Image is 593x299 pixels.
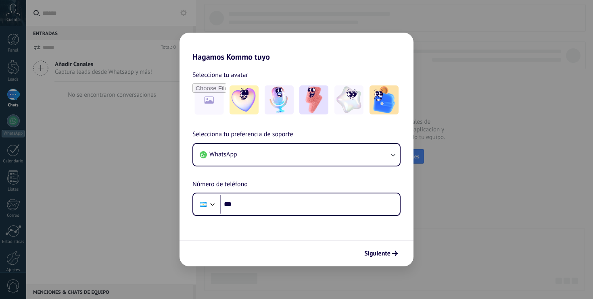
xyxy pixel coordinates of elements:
[192,70,248,80] span: Selecciona tu avatar
[209,150,237,158] span: WhatsApp
[265,85,294,114] img: -2.jpeg
[370,85,399,114] img: -5.jpeg
[364,251,390,256] span: Siguiente
[230,85,259,114] img: -1.jpeg
[192,129,293,140] span: Selecciona tu preferencia de soporte
[193,144,400,166] button: WhatsApp
[361,247,401,260] button: Siguiente
[299,85,328,114] img: -3.jpeg
[192,179,248,190] span: Número de teléfono
[196,196,211,213] div: Argentina: + 54
[180,33,413,62] h2: Hagamos Kommo tuyo
[334,85,363,114] img: -4.jpeg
